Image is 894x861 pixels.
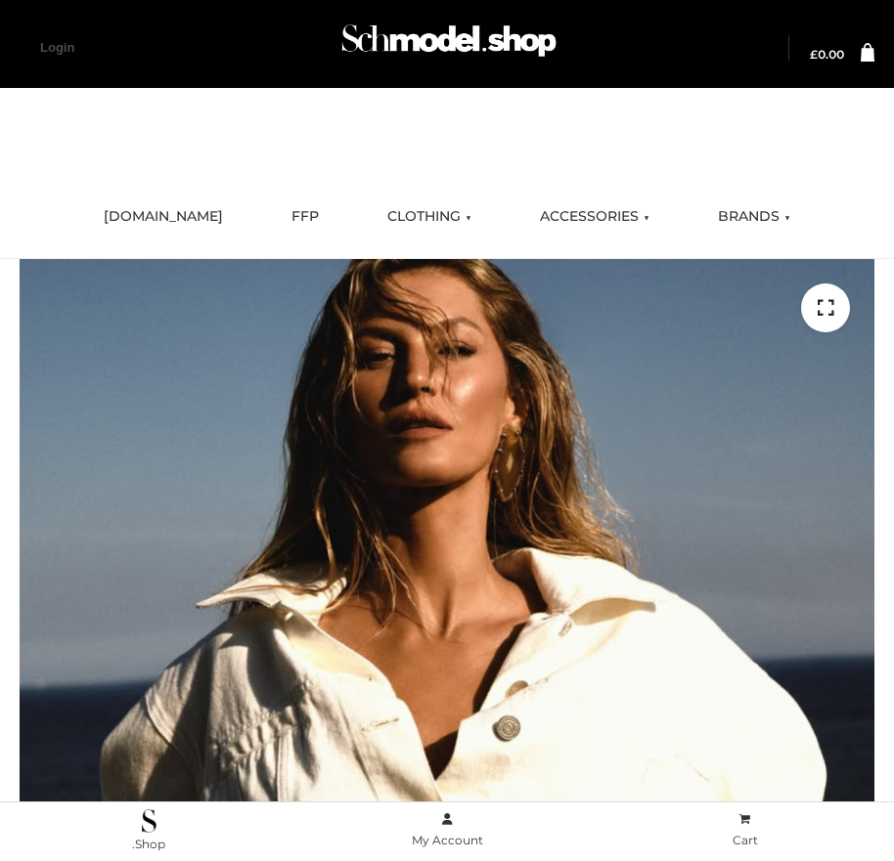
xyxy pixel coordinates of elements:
a: Login [40,40,74,55]
a: CLOTHING [373,195,486,238]
img: .Shop [142,809,156,833]
a: Schmodel Admin 964 [333,17,561,80]
a: [DOMAIN_NAME] [89,195,238,238]
a: £0.00 [810,49,844,61]
bdi: 0.00 [810,47,844,62]
span: £ [810,47,818,62]
a: Cart [596,808,894,852]
a: ACCESSORIES [525,195,664,238]
span: .Shop [132,837,165,851]
a: FFP [277,195,334,238]
a: BRANDS [703,195,805,238]
img: Schmodel Admin 964 [336,11,561,80]
span: My Account [412,833,483,847]
a: My Account [298,808,597,852]
span: Cart [733,833,758,847]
